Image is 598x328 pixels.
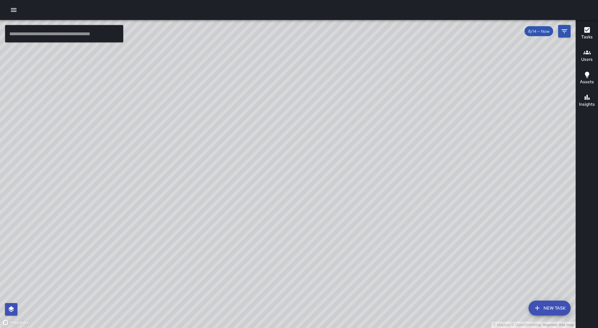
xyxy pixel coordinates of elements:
h6: Tasks [581,34,593,41]
h6: Assets [580,79,594,85]
button: Tasks [576,22,598,45]
h6: Users [581,56,593,63]
button: New Task [529,301,571,316]
button: Insights [576,90,598,112]
button: Users [576,45,598,67]
span: 8/14 — Now [524,29,553,34]
button: Assets [576,67,598,90]
h6: Insights [579,101,595,108]
button: Filters [558,25,571,37]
